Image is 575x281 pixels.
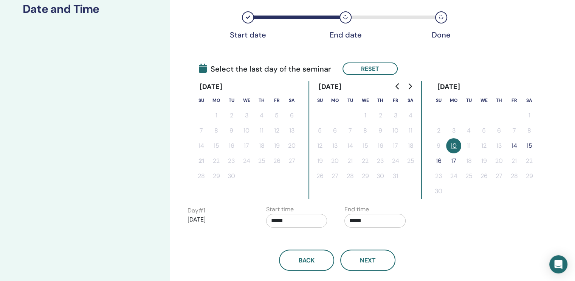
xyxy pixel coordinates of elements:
[392,79,404,94] button: Go to previous month
[431,184,446,199] button: 30
[491,153,507,169] button: 20
[194,153,209,169] button: 21
[431,153,446,169] button: 16
[388,93,403,108] th: Friday
[254,108,269,123] button: 4
[284,138,299,153] button: 20
[461,93,476,108] th: Tuesday
[343,62,398,75] button: Reset
[229,30,267,39] div: Start date
[284,153,299,169] button: 27
[343,153,358,169] button: 21
[388,123,403,138] button: 10
[327,138,343,153] button: 13
[358,93,373,108] th: Wednesday
[360,256,376,264] span: Next
[476,123,491,138] button: 5
[403,138,418,153] button: 18
[269,138,284,153] button: 19
[491,123,507,138] button: 6
[431,138,446,153] button: 9
[358,153,373,169] button: 22
[284,123,299,138] button: 13
[431,123,446,138] button: 2
[491,169,507,184] button: 27
[507,169,522,184] button: 28
[239,138,254,153] button: 17
[388,108,403,123] button: 3
[343,138,358,153] button: 14
[373,138,388,153] button: 16
[194,93,209,108] th: Sunday
[476,93,491,108] th: Wednesday
[344,205,369,214] label: End time
[446,138,461,153] button: 10
[476,169,491,184] button: 26
[358,169,373,184] button: 29
[312,153,327,169] button: 19
[188,206,205,215] label: Day # 1
[194,138,209,153] button: 14
[224,93,239,108] th: Tuesday
[343,169,358,184] button: 28
[299,256,315,264] span: Back
[327,30,364,39] div: End date
[403,93,418,108] th: Saturday
[209,108,224,123] button: 1
[522,108,537,123] button: 1
[312,93,327,108] th: Sunday
[461,153,476,169] button: 18
[358,108,373,123] button: 1
[403,123,418,138] button: 11
[224,169,239,184] button: 30
[461,169,476,184] button: 25
[312,138,327,153] button: 12
[239,153,254,169] button: 24
[254,93,269,108] th: Thursday
[327,93,343,108] th: Monday
[476,153,491,169] button: 19
[312,81,347,93] div: [DATE]
[522,138,537,153] button: 15
[491,138,507,153] button: 13
[404,79,416,94] button: Go to next month
[461,123,476,138] button: 4
[254,153,269,169] button: 25
[239,93,254,108] th: Wednesday
[522,123,537,138] button: 8
[279,250,334,271] button: Back
[269,93,284,108] th: Friday
[358,123,373,138] button: 8
[312,123,327,138] button: 5
[239,108,254,123] button: 3
[373,153,388,169] button: 23
[431,169,446,184] button: 23
[431,93,446,108] th: Sunday
[224,153,239,169] button: 23
[209,153,224,169] button: 22
[209,138,224,153] button: 15
[446,93,461,108] th: Monday
[522,169,537,184] button: 29
[194,81,229,93] div: [DATE]
[254,123,269,138] button: 11
[507,138,522,153] button: 14
[373,169,388,184] button: 30
[373,123,388,138] button: 9
[476,138,491,153] button: 12
[23,2,147,16] h3: Date and Time
[422,30,460,39] div: Done
[388,153,403,169] button: 24
[209,123,224,138] button: 8
[507,123,522,138] button: 7
[269,123,284,138] button: 12
[446,153,461,169] button: 17
[388,169,403,184] button: 31
[388,138,403,153] button: 17
[327,169,343,184] button: 27
[188,215,249,224] p: [DATE]
[507,93,522,108] th: Friday
[224,138,239,153] button: 16
[239,123,254,138] button: 10
[327,153,343,169] button: 20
